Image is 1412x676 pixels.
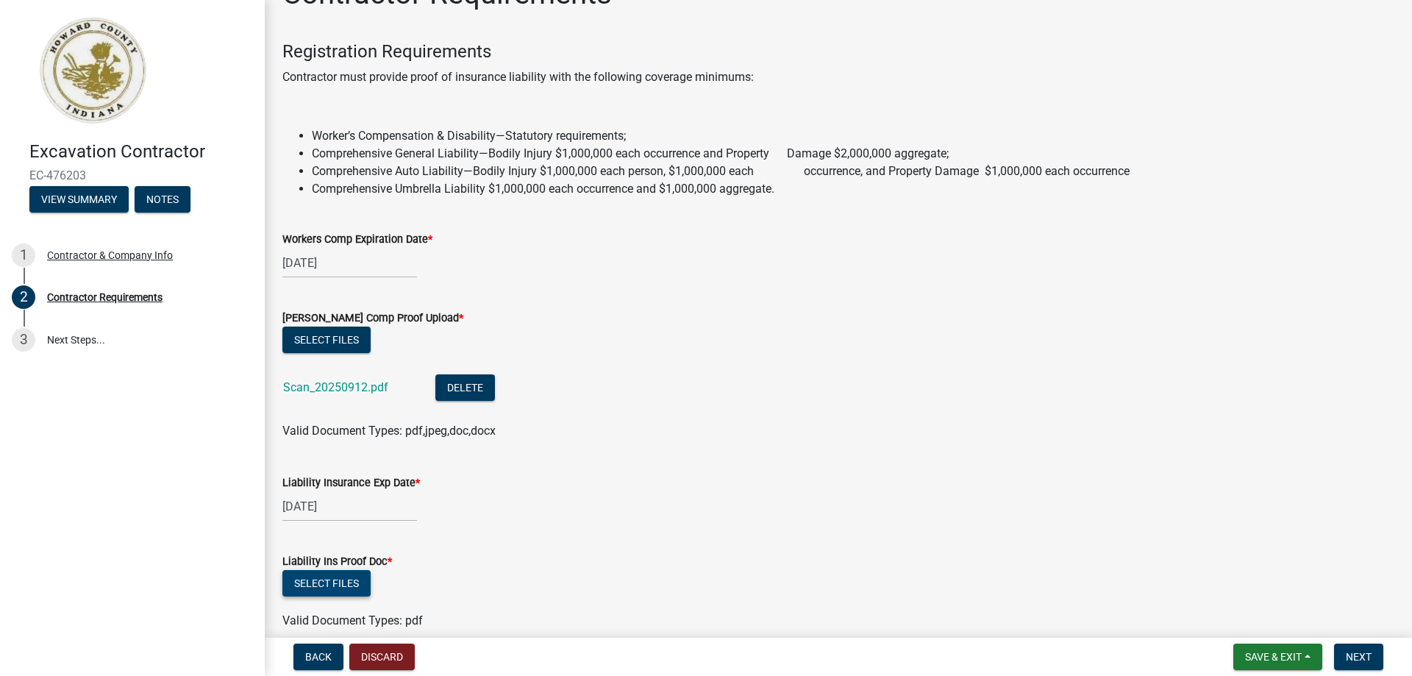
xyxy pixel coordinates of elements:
[282,327,371,353] button: Select files
[305,651,332,663] span: Back
[135,186,190,213] button: Notes
[12,243,35,267] div: 1
[312,145,1394,163] li: Comprehensive General Liability—Bodily Injury $1,000,000 each occurrence and Property Damage $2,0...
[47,250,173,260] div: Contractor & Company Info
[282,570,371,597] button: Select files
[282,41,1394,63] h4: Registration Requirements
[1233,644,1322,670] button: Save & Exit
[29,141,253,163] h4: Excavation Contractor
[282,424,496,438] span: Valid Document Types: pdf,jpeg,doc,docx
[312,127,1394,145] li: Worker’s Compensation & Disability—Statutory requirements;
[1334,644,1383,670] button: Next
[282,491,417,522] input: mm/dd/yyyy
[283,380,388,394] a: Scan_20250912.pdf
[12,328,35,352] div: 3
[135,194,190,206] wm-modal-confirm: Notes
[1245,651,1302,663] span: Save & Exit
[29,168,235,182] span: EC-476203
[29,186,129,213] button: View Summary
[282,557,392,567] label: Liability Ins Proof Doc
[282,613,423,627] span: Valid Document Types: pdf
[12,285,35,309] div: 2
[29,194,129,206] wm-modal-confirm: Summary
[312,163,1394,180] li: Comprehensive Auto Liability—Bodily Injury $1,000,000 each person, $1,000,000 each occurrence, an...
[349,644,415,670] button: Discard
[435,382,495,396] wm-modal-confirm: Delete Document
[282,248,417,278] input: mm/dd/yyyy
[1346,651,1372,663] span: Next
[282,68,1394,86] p: Contractor must provide proof of insurance liability with the following coverage minimums:
[29,15,155,126] img: Howard County, Indiana
[282,478,420,488] label: Liability Insurance Exp Date
[293,644,343,670] button: Back
[282,313,463,324] label: [PERSON_NAME] Comp Proof Upload
[47,292,163,302] div: Contractor Requirements
[282,235,432,245] label: Workers Comp Expiration Date
[435,374,495,401] button: Delete
[312,180,1394,198] li: Comprehensive Umbrella Liability $1,000,000 each occurrence and $1,000,000 aggregate.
